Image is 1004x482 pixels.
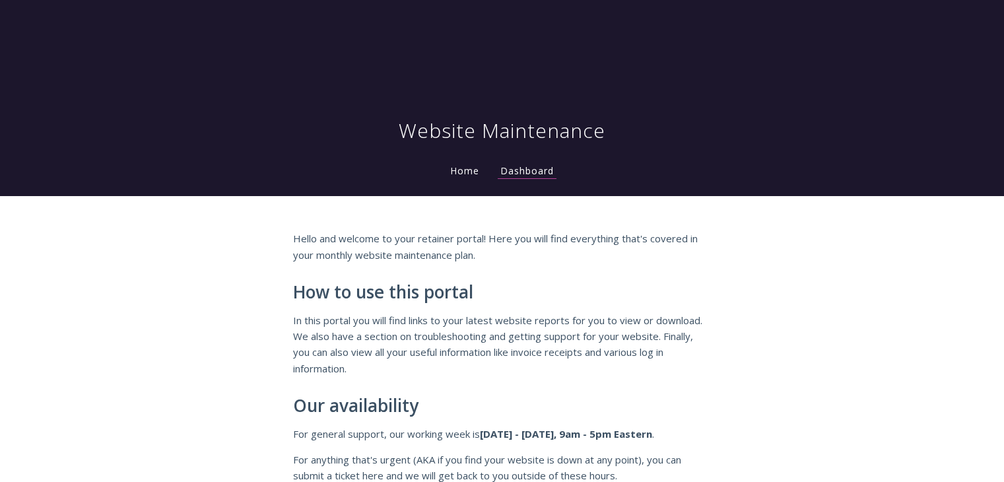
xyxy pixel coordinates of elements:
[293,396,712,416] h2: Our availability
[480,427,652,440] strong: [DATE] - [DATE], 9am - 5pm Eastern
[399,118,605,144] h1: Website Maintenance
[448,164,482,177] a: Home
[293,426,712,442] p: For general support, our working week is .
[293,230,712,263] p: Hello and welcome to your retainer portal! Here you will find everything that's covered in your m...
[293,312,712,377] p: In this portal you will find links to your latest website reports for you to view or download. We...
[293,283,712,302] h2: How to use this portal
[498,164,556,179] a: Dashboard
